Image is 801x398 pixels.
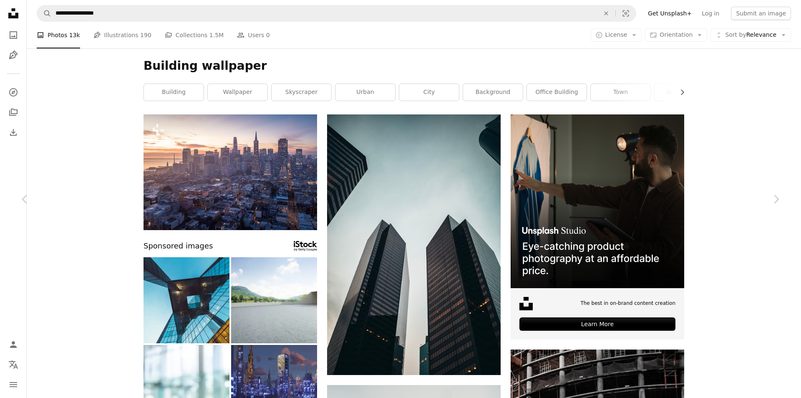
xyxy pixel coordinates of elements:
[5,47,22,63] a: Illustrations
[237,22,270,48] a: Users 0
[399,84,459,101] a: city
[140,30,151,40] span: 190
[231,257,317,343] img: Abstract architecture design of modern building.
[37,5,51,21] button: Search Unsplash
[725,31,776,39] span: Relevance
[511,114,684,340] a: The best in on-brand content creationLearn More
[591,28,642,42] button: License
[675,84,684,101] button: scroll list to the right
[655,84,714,101] a: architecture
[335,84,395,101] a: urban
[5,336,22,353] a: Log in / Sign up
[266,30,270,40] span: 0
[616,5,636,21] button: Visual search
[37,5,636,22] form: Find visuals sitewide
[144,257,229,343] img: Modern office building detail, London
[208,84,267,101] a: wallpaper
[5,84,22,101] a: Explore
[643,7,697,20] a: Get Unsplash+
[710,28,791,42] button: Sort byRelevance
[527,84,587,101] a: office building
[327,114,501,375] img: low-angle photo of high-rise building during daytime
[605,31,627,38] span: License
[731,7,791,20] button: Submit an image
[144,114,317,230] img: a view of a city skyline at sunset
[144,58,684,74] h1: Building wallpaper
[5,104,22,121] a: Collections
[144,168,317,176] a: a view of a city skyline at sunset
[5,356,22,373] button: Language
[327,241,501,248] a: low-angle photo of high-rise building during daytime
[591,84,650,101] a: town
[5,376,22,393] button: Menu
[144,84,204,101] a: building
[5,27,22,43] a: Photos
[725,31,746,38] span: Sort by
[165,22,224,48] a: Collections 1.5M
[272,84,331,101] a: skyscraper
[511,114,684,288] img: file-1715714098234-25b8b4e9d8faimage
[463,84,523,101] a: background
[597,5,615,21] button: Clear
[645,28,707,42] button: Orientation
[519,317,675,331] div: Learn More
[697,7,724,20] a: Log in
[580,300,675,307] span: The best in on-brand content creation
[519,297,533,310] img: file-1631678316303-ed18b8b5cb9cimage
[5,124,22,141] a: Download History
[209,30,224,40] span: 1.5M
[660,31,693,38] span: Orientation
[144,240,213,252] span: Sponsored images
[751,159,801,239] a: Next
[93,22,151,48] a: Illustrations 190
